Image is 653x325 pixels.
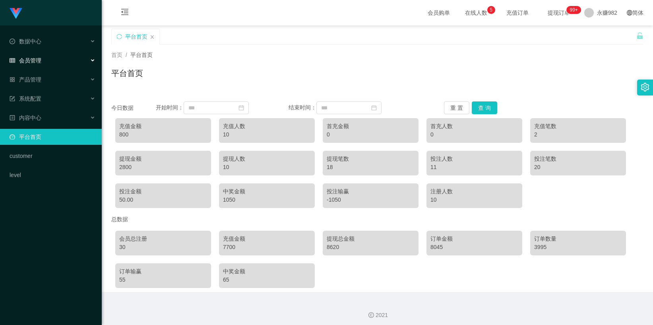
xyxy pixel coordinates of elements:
[327,122,415,130] div: 首充金额
[119,267,207,276] div: 订单输赢
[119,130,207,139] div: 800
[10,57,41,64] span: 会员管理
[327,243,415,251] div: 8620
[223,243,311,251] div: 7700
[430,235,518,243] div: 订单金额
[327,187,415,196] div: 投注输赢
[126,52,127,58] span: /
[327,155,415,163] div: 提现笔数
[636,32,643,39] i: 图标: unlock
[502,10,533,16] span: 充值订单
[368,312,374,318] i: 图标: copyright
[10,115,15,121] i: 图标: profile
[10,96,15,101] i: 图标: form
[566,6,581,14] sup: 194
[289,104,316,111] span: 结束时间：
[223,235,311,243] div: 充值金额
[119,276,207,284] div: 55
[10,148,95,164] a: customer
[119,155,207,163] div: 提现金额
[223,122,311,130] div: 充值人数
[10,39,15,44] i: 图标: check-circle-o
[10,77,15,82] i: 图标: appstore-o
[119,163,207,171] div: 2800
[10,38,41,45] span: 数据中心
[116,34,122,39] i: 图标: sync
[108,311,647,319] div: 2021
[125,29,147,44] div: 平台首页
[119,243,207,251] div: 30
[327,130,415,139] div: 0
[223,276,311,284] div: 65
[223,196,311,204] div: 1050
[430,155,518,163] div: 投注人数
[119,122,207,130] div: 充值金额
[430,163,518,171] div: 11
[534,163,622,171] div: 20
[534,235,622,243] div: 订单数量
[430,243,518,251] div: 8045
[430,187,518,196] div: 注册人数
[119,187,207,196] div: 投注金额
[10,8,22,19] img: logo.9652507e.png
[119,235,207,243] div: 会员总注册
[156,104,184,111] span: 开始时间：
[130,52,153,58] span: 平台首页
[119,196,207,204] div: 50.00
[223,130,311,139] div: 10
[10,167,95,183] a: level
[327,196,415,204] div: -1050
[238,105,244,111] i: 图标: calendar
[534,155,622,163] div: 投注笔数
[223,155,311,163] div: 提现人数
[641,83,649,91] i: 图标: setting
[10,95,41,102] span: 系统配置
[430,130,518,139] div: 0
[472,101,497,114] button: 查 询
[111,67,143,79] h1: 平台首页
[10,129,95,145] a: 图标: dashboard平台首页
[111,212,643,227] div: 总数据
[430,122,518,130] div: 首充人数
[534,122,622,130] div: 充值笔数
[544,10,574,16] span: 提现订单
[223,187,311,196] div: 中奖金额
[327,235,415,243] div: 提现总金额
[10,76,41,83] span: 产品管理
[10,115,41,121] span: 内容中心
[111,104,156,112] div: 今日数据
[534,130,622,139] div: 2
[371,105,377,111] i: 图标: calendar
[487,6,495,14] sup: 5
[327,163,415,171] div: 18
[430,196,518,204] div: 10
[490,6,492,14] p: 5
[150,35,155,39] i: 图标: close
[627,10,632,16] i: 图标: global
[223,163,311,171] div: 10
[461,10,491,16] span: 在线人数
[444,101,469,114] button: 重 置
[534,243,622,251] div: 3995
[10,58,15,63] i: 图标: table
[111,52,122,58] span: 首页
[223,267,311,276] div: 中奖金额
[111,0,138,26] i: 图标: menu-fold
